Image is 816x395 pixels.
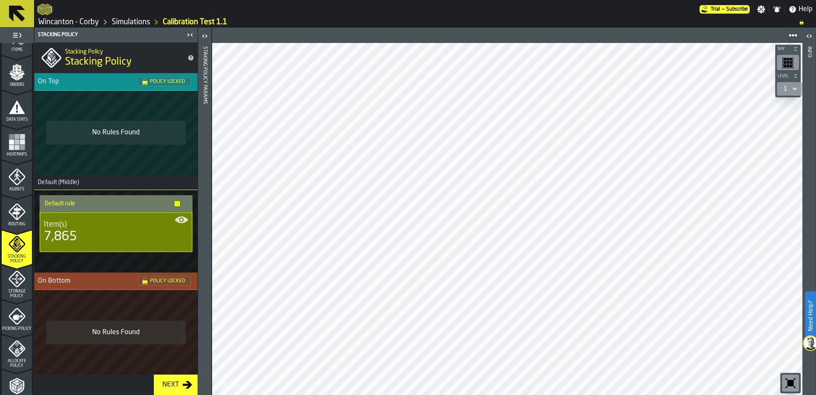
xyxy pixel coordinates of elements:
div: No Rules Found [53,327,179,338]
label: button-toggle-Settings [754,5,769,14]
header: Info [802,28,816,395]
span: Policy Locked [150,278,185,284]
label: button-toggle-Toggle Full Menu [2,29,32,41]
span: Allocate Policy [2,359,32,368]
h3: title-section-[object Object] [34,273,198,290]
div: Title [44,220,188,229]
li: menu Allocate Policy [2,335,32,369]
li: menu Heatmaps [2,125,32,159]
span: Default (Middle) [34,179,79,186]
div: On Top [38,77,138,87]
li: menu Picking Policy [2,300,32,334]
span: Heatmaps [2,152,32,157]
label: Need Help? [806,292,815,340]
div: Menu Subscription [700,5,750,14]
div: Info [806,45,812,393]
span: Items [2,48,32,52]
a: link-to-/wh/i/ace0e389-6ead-4668-b816-8dc22364bb41 [38,17,99,27]
button: button- [775,72,801,80]
label: button-toggle-Notifications [769,5,785,14]
li: menu Routing [2,195,32,229]
span: Stacking Policy [65,55,132,69]
span: Picking Policy [2,327,32,331]
a: logo-header [214,376,262,393]
li: menu Stacking Policy [2,230,32,264]
span: Policy Locked [150,79,185,84]
div: status-Policy Locked [138,77,191,86]
div: title-Stacking Policy [34,43,198,73]
div: stat-Item(s) [40,213,192,251]
label: button-toggle-Show on Map [175,213,188,227]
div: status-Policy Locked [138,276,191,286]
li: menu Storage Policy [2,265,32,299]
div: DropdownMenuValue-1 [784,85,787,92]
nav: Breadcrumb [37,17,813,27]
li: menu Agents [2,160,32,194]
span: Stacking Policy [2,254,32,264]
span: Trial [711,6,720,12]
header: Staking Policy Params [198,28,211,395]
span: Bay [776,47,791,51]
div: No Rules Found [53,128,179,138]
span: Data Stats [2,117,32,122]
span: Item(s) [44,220,67,229]
span: Orders [2,82,32,87]
span: Subscribe [726,6,748,12]
span: Level [776,74,791,79]
div: Staking Policy Params [202,45,208,393]
div: DropdownMenuValue-1 [780,84,799,94]
div: button-toolbar-undefined [775,53,801,72]
span: Storage Policy [2,289,32,298]
li: menu Data Stats [2,91,32,125]
label: button-toggle-Close me [184,30,196,40]
a: logo-header [37,2,52,17]
button: button-Next [154,375,198,395]
div: Next [159,380,182,390]
h2: Sub Title [65,47,181,55]
span: — [722,6,725,12]
div: 7,865 [44,229,77,244]
h3: title-section-Default (Middle) [34,175,198,190]
li: menu Items [2,21,32,55]
span: Routing [2,222,32,227]
a: link-to-/wh/i/ace0e389-6ead-4668-b816-8dc22364bb41/simulations/f39cd9ca-ec6b-4264-b061-1224b56224b2 [163,17,227,27]
div: Stacking Policy [36,32,184,38]
label: button-toggle-Open [803,29,815,45]
label: button-toggle-Help [785,4,816,14]
svg: Reset zoom and position [784,376,797,390]
a: link-to-/wh/i/ace0e389-6ead-4668-b816-8dc22364bb41 [112,17,150,27]
div: button-toolbar-undefined [780,373,801,393]
span: Agents [2,187,32,192]
div: On Bottom [38,276,138,286]
h3: title-section-[object Object] [34,73,198,91]
span: Help [799,4,813,14]
header: Stacking Policy [34,28,198,43]
a: link-to-/wh/i/ace0e389-6ead-4668-b816-8dc22364bb41/pricing/ [700,5,750,14]
li: menu Orders [2,56,32,90]
div: Default rule [40,195,189,212]
h4: Default rule [45,200,170,207]
button: button- [775,45,801,53]
label: button-toggle-Open [199,29,211,45]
